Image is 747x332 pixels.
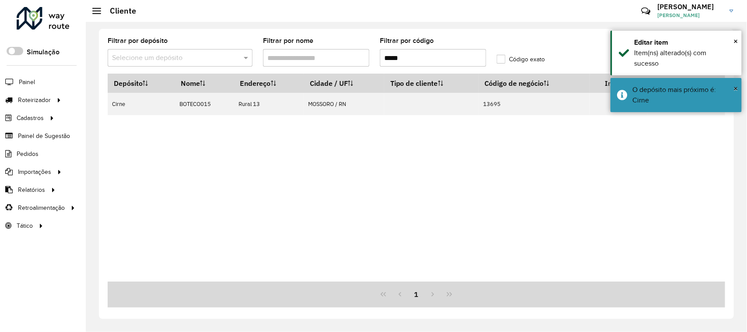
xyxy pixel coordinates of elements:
div: Editar item [634,37,735,48]
label: Código exato [497,55,545,64]
td: BOTECO015 [175,93,234,115]
th: Cidade / UF [304,74,384,93]
td: 13695 [479,93,590,115]
span: Painel de Sugestão [18,131,70,141]
label: Filtrar por depósito [108,35,168,46]
label: Filtrar por nome [263,35,313,46]
span: Painel [19,78,35,87]
th: Código de negócio [479,74,590,93]
td: Rural 13 [234,93,304,115]
a: Contato Rápido [636,2,655,21]
th: Tipo de cliente [384,74,479,93]
th: Nome [175,74,234,93]
button: Close [733,82,738,95]
h3: [PERSON_NAME] [657,3,723,11]
button: 1 [408,286,425,303]
label: Simulação [27,47,60,57]
div: Item(ns) alterado(s) com sucesso [634,48,735,69]
span: Relatórios [18,185,45,194]
button: Close [733,35,738,48]
th: Inativo [590,74,648,93]
span: [PERSON_NAME] [657,11,723,19]
span: × [733,36,738,46]
th: Endereço [234,74,304,93]
span: × [733,84,738,93]
th: Depósito [108,74,175,93]
span: Retroalimentação [18,203,65,212]
span: Roteirizador [18,95,51,105]
div: O depósito mais próximo é: Cirne [632,85,735,106]
span: Tático [17,221,33,230]
h2: Cliente [101,6,136,16]
span: Cadastros [17,113,44,123]
span: Pedidos [17,149,39,159]
span: Importações [18,167,51,177]
label: Filtrar por código [380,35,434,46]
td: MOSSORO / RN [304,93,384,115]
td: Cirne [108,93,175,115]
